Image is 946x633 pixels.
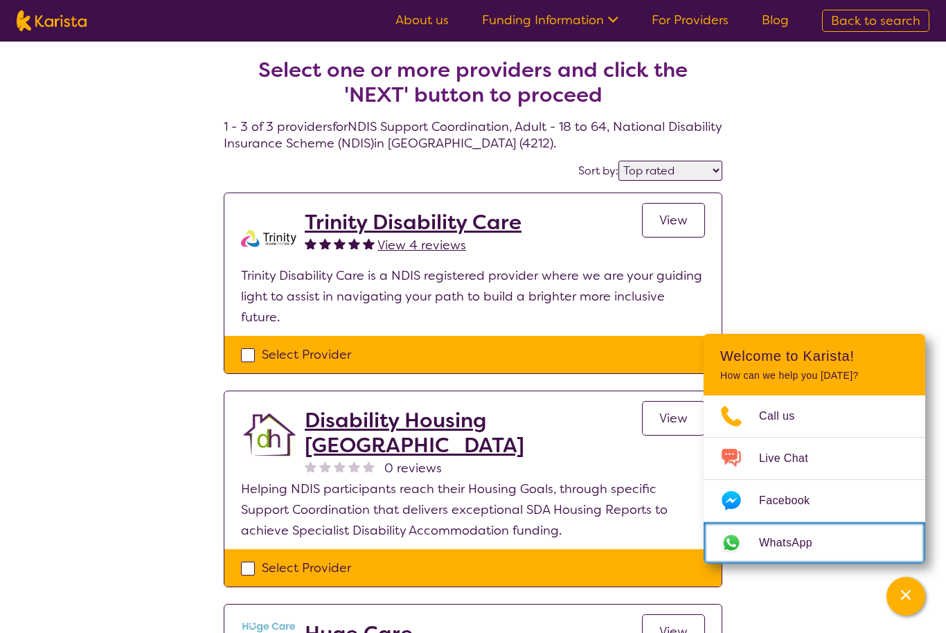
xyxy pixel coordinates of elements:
a: Back to search [822,10,929,32]
h4: 1 - 3 of 3 providers for NDIS Support Coordination , Adult - 18 to 64 , National Disability Insur... [224,24,722,152]
span: View 4 reviews [377,237,466,253]
p: Trinity Disability Care is a NDIS registered provider where we are your guiding light to assist i... [241,265,705,328]
h2: Select one or more providers and click the 'NEXT' button to proceed [240,57,706,107]
img: Karista logo [17,10,87,31]
img: jqzdrgaox9qen2aah4wi.png [241,408,296,463]
img: fullstar [334,238,346,249]
img: fullstar [363,238,375,249]
p: How can we help you [DATE]? [720,370,909,382]
span: Facebook [759,490,826,511]
button: Channel Menu [886,577,925,616]
img: nonereviewstar [305,461,316,472]
img: fullstar [319,238,331,249]
span: Call us [759,406,812,427]
h2: Welcome to Karista! [720,348,909,364]
a: Disability Housing [GEOGRAPHIC_DATA] [305,408,642,458]
a: View 4 reviews [377,235,466,256]
span: Back to search [831,12,920,29]
a: Blog [762,12,789,28]
img: fullstar [305,238,316,249]
img: xjuql8d3dr7ea5kriig5.png [241,210,296,265]
img: nonereviewstar [348,461,360,472]
img: nonereviewstar [363,461,375,472]
a: View [642,203,705,238]
p: Helping NDIS participants reach their Housing Goals, through specific Support Coordination that d... [241,479,705,541]
ul: Choose channel [704,395,925,564]
div: Channel Menu [704,334,925,564]
a: View [642,401,705,436]
span: Live Chat [759,448,825,469]
img: nonereviewstar [334,461,346,472]
img: nonereviewstar [319,461,331,472]
a: Funding Information [482,12,618,28]
img: fullstar [348,238,360,249]
a: About us [395,12,449,28]
span: View [659,212,688,229]
a: Web link opens in a new tab. [704,522,925,564]
a: For Providers [652,12,729,28]
img: qpdtjuftwexlinsi40qf.png [241,621,296,633]
a: Trinity Disability Care [305,210,521,235]
span: View [659,410,688,427]
label: Sort by: [578,163,618,178]
span: 0 reviews [384,458,442,479]
span: WhatsApp [759,533,829,553]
